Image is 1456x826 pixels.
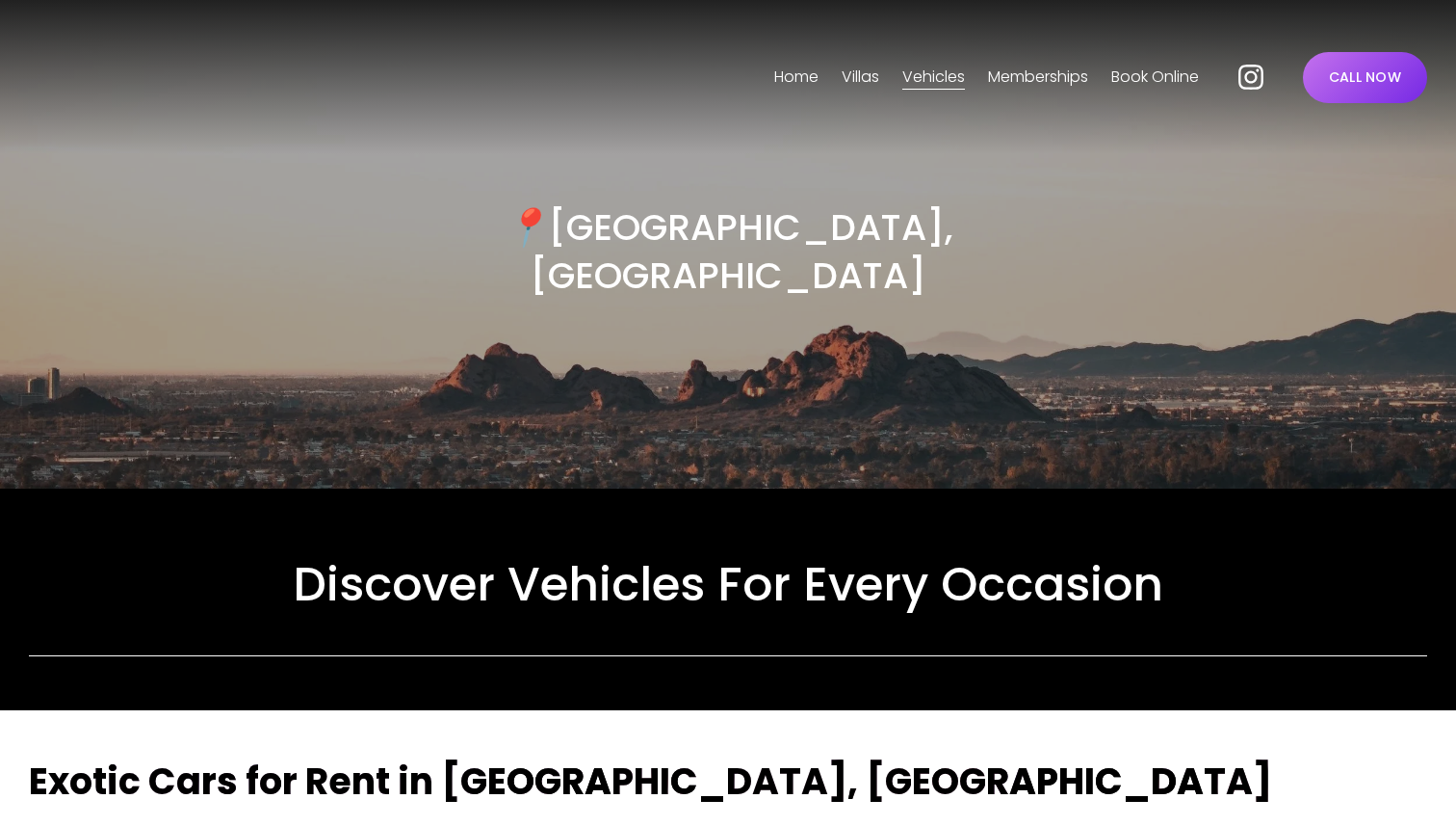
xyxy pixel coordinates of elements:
[902,64,965,92] span: Vehicles
[1303,52,1427,103] a: CALL NOW
[902,62,965,93] a: folder dropdown
[29,29,179,125] img: 999 Luxury Rentals
[842,62,879,93] a: folder dropdown
[1235,62,1266,93] a: Instagram
[774,62,819,93] a: Home
[988,62,1088,93] a: Memberships
[378,203,1078,301] h3: [GEOGRAPHIC_DATA], [GEOGRAPHIC_DATA]
[29,756,1272,807] strong: Exotic Cars for Rent in [GEOGRAPHIC_DATA], [GEOGRAPHIC_DATA]
[29,554,1427,615] h2: Discover Vehicles For Every Occasion
[503,201,548,253] em: 📍
[1111,62,1199,93] a: Book Online
[842,64,879,92] span: Villas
